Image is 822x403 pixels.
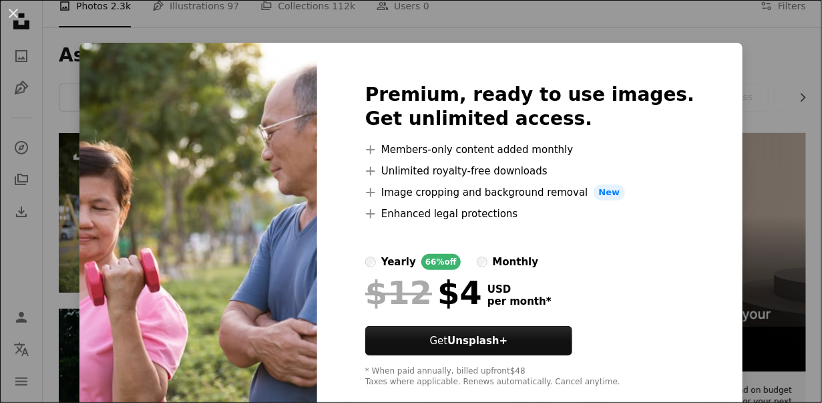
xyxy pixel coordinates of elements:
span: $12 [365,275,432,310]
span: USD [487,283,552,295]
button: GetUnsplash+ [365,326,572,356]
div: yearly [381,254,416,270]
strong: Unsplash+ [447,335,507,347]
div: $4 [365,275,482,310]
div: 66% off [421,254,461,270]
li: Members-only content added monthly [365,142,694,158]
li: Enhanced legal protections [365,206,694,222]
li: Unlimited royalty-free downloads [365,163,694,179]
span: per month * [487,295,552,307]
h2: Premium, ready to use images. Get unlimited access. [365,83,694,131]
div: monthly [493,254,539,270]
span: New [594,184,626,200]
input: yearly66%off [365,257,376,267]
li: Image cropping and background removal [365,184,694,200]
input: monthly [477,257,487,267]
div: * When paid annually, billed upfront $48 Taxes where applicable. Renews automatically. Cancel any... [365,366,694,388]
